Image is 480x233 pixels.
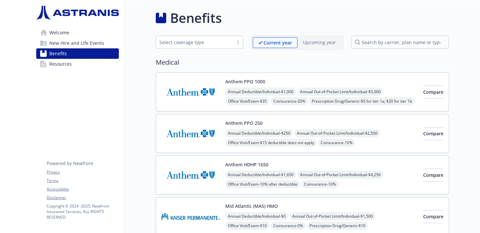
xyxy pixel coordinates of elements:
a: Welcome [36,27,119,38]
span: Compare [423,172,443,178]
a: Accessibility [47,186,119,192]
img: Kaiser Permanente Insurance Company carrier logo [161,203,220,230]
p: Upcoming year [303,39,336,46]
span: Office Visit/Exam - $10 [225,222,269,230]
span: Coinsurance - 20% [271,97,308,105]
img: Anthem Blue Cross carrier logo [161,78,220,106]
button: Compare [423,86,443,99]
span: Office Visit/Exam - 10% after deductible [225,180,300,188]
button: Anthem PPO 1000 [225,78,265,85]
span: Annual Deductible/Individual - $250 [225,129,293,137]
h1: Benefits [170,8,222,28]
span: Office Visit/Exam - $15 deductible does not apply [225,139,317,147]
img: Anthem Blue Cross carrier logo [161,161,220,189]
a: Resources [36,59,119,69]
span: Resources [49,59,72,69]
a: New Hire and Life Events [36,38,119,48]
button: Anthem HDHP 1650 [225,161,268,168]
span: Coinsurance - 10% [301,180,339,188]
span: Upcoming year [297,37,342,48]
input: search by carrier, plan name or type [351,36,449,49]
span: Annual Deductible/Individual - $1,650 [225,171,296,179]
span: Welcome [49,27,69,38]
span: Office Visit/Exam - $35 [225,97,269,105]
p: Copyright © 2024 - 2025 , Newfront Insurance Services, ALL RIGHTS RESERVED [47,203,119,220]
span: Prescription Drug/Generic - $5 for tier 1a; $20 for tier 1b [309,97,415,105]
button: Compare [423,210,443,223]
span: Annual Deductible/Individual - $1,000 [225,88,296,96]
img: Anthem Blue Cross carrier logo [161,120,220,147]
span: Prescription Drug/Generic - $10 [307,222,368,230]
span: Coinsurance - 10% [318,139,355,147]
span: Annual Out-of-Pocket Limit/Individual - $2,500 [294,129,380,137]
span: Annual Deductible/Individual - $0 [225,212,288,220]
span: Compare [423,89,443,95]
span: Annual Out-of-Pocket Limit/Individual - $4,250 [297,171,383,179]
span: Annual Out-of-Pocket Limit/Individual - $5,000 [297,88,383,96]
h2: Medical [156,58,449,67]
a: Terms [47,178,119,184]
span: Coinsurance - 0% [271,222,306,230]
div: Select coverage type [159,39,230,46]
button: Anthem PPO 250 [225,120,263,126]
span: Benefits [49,48,67,59]
span: Compare [423,130,443,137]
button: Compare [423,127,443,140]
a: Privacy [47,169,119,175]
a: Benefits [36,48,119,59]
p: Current year [264,39,292,46]
button: Compare [423,169,443,182]
span: Compare [423,213,443,220]
span: New Hire and Life Events [49,38,104,48]
button: Mid Atlantic (MAS) HMO [225,203,278,209]
a: Disclaimer [47,195,119,201]
span: Annual Out-of-Pocket Limit/Individual - $1,500 [290,212,376,220]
